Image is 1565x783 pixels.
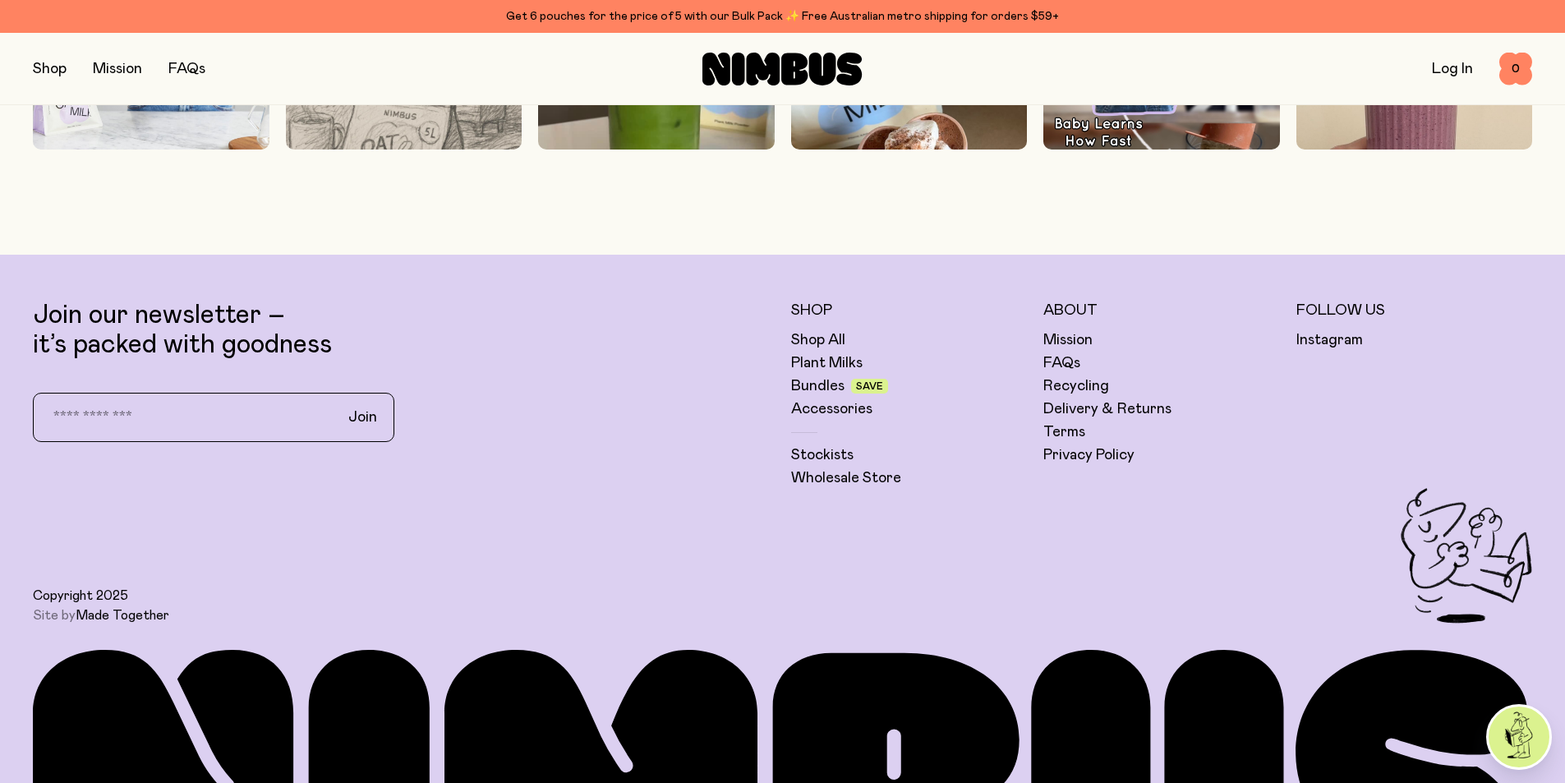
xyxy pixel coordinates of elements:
a: Delivery & Returns [1043,399,1171,419]
span: Join [348,408,377,427]
a: Accessories [791,399,872,419]
a: Stockists [791,445,854,465]
button: Join [335,400,390,435]
a: Mission [1043,330,1093,350]
a: Terms [1043,422,1085,442]
a: Log In [1432,62,1473,76]
h5: About [1043,301,1280,320]
a: Made Together [76,609,169,622]
a: Recycling [1043,376,1109,396]
span: Copyright 2025 [33,587,128,604]
a: FAQs [168,62,205,76]
h5: Follow Us [1296,301,1533,320]
button: 0 [1499,53,1532,85]
a: FAQs [1043,353,1080,373]
img: agent [1489,707,1549,767]
a: Privacy Policy [1043,445,1135,465]
a: Plant Milks [791,353,863,373]
h5: Shop [791,301,1028,320]
a: Bundles [791,376,845,396]
div: Get 6 pouches for the price of 5 with our Bulk Pack ✨ Free Australian metro shipping for orders $59+ [33,7,1532,26]
a: Wholesale Store [791,468,901,488]
p: Join our newsletter – it’s packed with goodness [33,301,775,360]
a: Shop All [791,330,845,350]
a: Instagram [1296,330,1363,350]
span: Site by [33,607,169,624]
a: Mission [93,62,142,76]
span: Save [856,381,883,391]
